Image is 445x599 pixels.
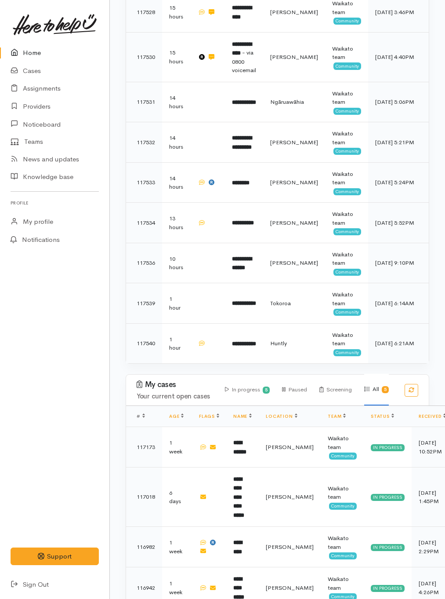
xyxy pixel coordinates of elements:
span: # [137,413,145,419]
div: All [364,374,389,405]
span: [PERSON_NAME] [270,219,318,226]
td: 117530 [126,32,162,82]
td: 117536 [126,243,162,283]
span: Community [329,453,357,460]
td: [DATE] 9:10PM [368,243,429,283]
td: 117531 [126,82,162,122]
span: [PERSON_NAME] [270,259,318,267]
a: Team [328,413,346,419]
b: 5 [265,387,268,393]
a: Name [233,413,252,419]
a: Age [169,413,184,419]
td: [DATE] 6:21AM [368,323,429,363]
span: Community [333,148,361,155]
span: [PERSON_NAME] [270,179,318,186]
td: 1 week [162,527,192,567]
span: Huntly [270,340,287,347]
td: 13 hours [162,203,191,243]
span: Tokoroa [270,299,291,307]
span: - via 0800 voicemail [232,49,256,74]
span: [PERSON_NAME] [270,139,318,146]
div: In progress [371,544,405,551]
td: 117173 [126,427,162,468]
span: Community [333,18,361,25]
h3: My cases [137,380,214,389]
a: Location [266,413,297,419]
span: [PERSON_NAME] [270,8,318,16]
td: 1 hour [162,323,191,363]
a: Flags [199,413,219,419]
div: Screening [319,374,352,405]
td: Waikato team [325,203,368,243]
td: 116982 [126,527,162,567]
td: Waikato team [325,243,368,283]
span: [PERSON_NAME] [266,443,314,451]
span: [PERSON_NAME] [266,584,314,592]
td: 1 week [162,427,192,468]
td: Waikato team [325,323,368,363]
td: 1 hour [162,283,191,324]
span: [PERSON_NAME] [270,53,318,61]
td: 117539 [126,283,162,324]
a: Status [371,413,394,419]
td: Waikato team [325,162,368,203]
span: Ngāruawāhia [270,98,304,106]
td: Waikato team [321,467,364,527]
td: 117018 [126,467,162,527]
span: [PERSON_NAME] [266,543,314,551]
div: Paused [282,374,307,405]
span: Community [333,62,361,69]
td: Waikato team [321,427,364,468]
span: Community [333,108,361,115]
b: 5 [384,387,387,392]
span: Community [333,188,361,195]
td: 15 hours [162,32,191,82]
td: Waikato team [325,32,368,82]
td: 10 hours [162,243,191,283]
button: Support [11,548,99,566]
td: [DATE] 4:40PM [368,32,429,82]
td: [DATE] 5:21PM [368,122,429,163]
td: 6 days [162,467,192,527]
span: Community [329,503,357,510]
td: Waikato team [325,122,368,163]
td: 117540 [126,323,162,363]
td: 14 hours [162,82,191,122]
div: In progress [371,585,405,592]
div: In progress [371,444,405,451]
td: Waikato team [325,82,368,122]
td: 117534 [126,203,162,243]
span: [PERSON_NAME] [266,493,314,500]
span: Community [333,349,361,356]
td: Waikato team [325,283,368,324]
h6: Profile [11,197,99,209]
span: Community [333,309,361,316]
td: 14 hours [162,162,191,203]
td: 14 hours [162,122,191,163]
td: [DATE] 5:52PM [368,203,429,243]
td: Waikato team [321,527,364,567]
h4: Your current open cases [137,393,214,400]
td: [DATE] 6:14AM [368,283,429,324]
div: In progress [371,494,405,501]
td: [DATE] 5:24PM [368,162,429,203]
span: Community [333,228,361,235]
div: In progress [225,374,270,405]
td: [DATE] 5:06PM [368,82,429,122]
td: 117533 [126,162,162,203]
td: 117532 [126,122,162,163]
span: Community [333,269,361,276]
span: Community [329,552,357,559]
